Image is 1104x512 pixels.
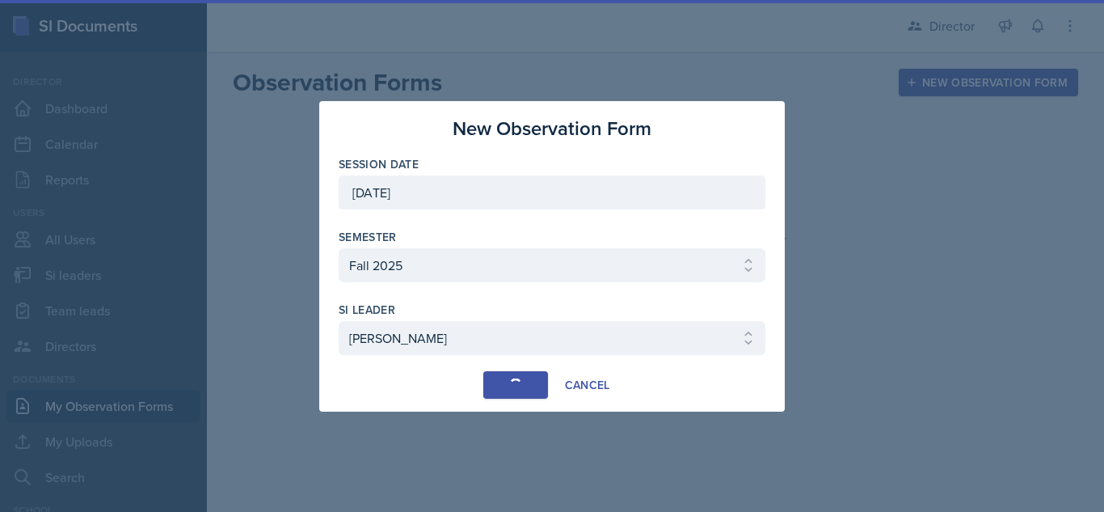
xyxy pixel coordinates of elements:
[565,379,610,391] div: Cancel
[554,371,621,399] button: Cancel
[339,229,397,245] label: Semester
[339,156,419,172] label: Session Date
[453,114,651,143] h3: New Observation Form
[339,302,395,318] label: si leader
